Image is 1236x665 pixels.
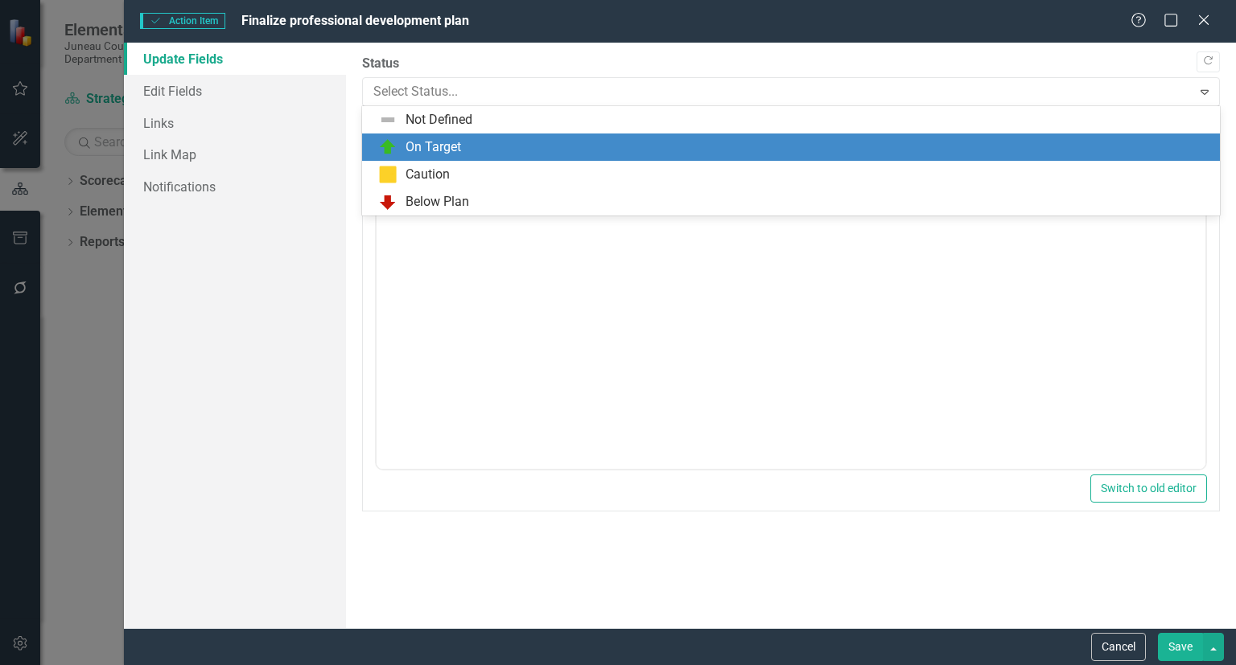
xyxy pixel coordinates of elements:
button: Save [1158,633,1203,661]
button: Switch to old editor [1090,474,1207,503]
img: On Target [378,138,398,157]
span: Action Item [140,13,225,29]
a: Update Fields [124,43,346,75]
label: Status [362,55,1220,73]
button: Cancel [1091,633,1146,661]
a: Edit Fields [124,75,346,107]
div: Not Defined [406,111,472,129]
a: Links [124,107,346,139]
div: Below Plan [406,193,469,211]
img: Below Plan [378,192,398,211]
div: Caution [406,166,450,184]
iframe: Rich Text Area. Press ALT-0 for help. [377,188,1205,469]
div: On Target [406,138,461,157]
a: Link Map [124,138,346,170]
a: Notifications [124,170,346,203]
img: Not Defined [378,110,398,129]
img: Caution [378,165,398,184]
span: Finalize professional development plan [241,13,469,28]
